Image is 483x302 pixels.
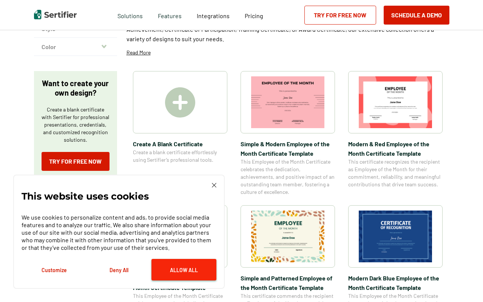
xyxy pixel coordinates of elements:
span: This Employee of the Month Certificate celebrates the dedication, achievements, and positive impa... [241,158,335,196]
img: Modern & Red Employee of the Month Certificate Template [359,76,432,128]
p: This website uses cookies [22,192,149,200]
a: Try for Free Now [42,152,110,171]
span: Pricing [245,12,263,19]
button: Allow All [151,259,216,280]
a: Pricing [245,10,263,20]
span: Create a blank certificate effortlessly using Sertifier’s professional tools. [133,149,227,164]
a: Integrations [197,10,230,20]
a: Try for Free Now [304,6,376,25]
iframe: Chat Widget [445,266,483,302]
p: Create a blank certificate with Sertifier for professional presentations, credentials, and custom... [42,106,110,144]
button: Schedule a Demo [384,6,449,25]
p: Want to create your own design? [42,79,110,98]
img: Create A Blank Certificate [165,87,195,118]
button: Color [34,38,117,56]
span: Features [158,10,182,20]
span: Simple & Modern Employee of the Month Certificate Template [241,139,335,158]
span: Create A Blank Certificate [133,139,227,149]
img: Sertifier | Digital Credentialing Platform [34,10,77,19]
p: Read More [127,49,151,56]
p: We use cookies to personalize content and ads, to provide social media features and to analyze ou... [22,214,216,251]
button: Customize [22,259,86,280]
a: Modern & Red Employee of the Month Certificate TemplateModern & Red Employee of the Month Certifi... [348,71,443,196]
span: Simple and Patterned Employee of the Month Certificate Template [241,273,335,292]
img: Simple & Modern Employee of the Month Certificate Template [251,76,324,128]
img: Cookie Popup Close [212,183,216,187]
span: Integrations [197,12,230,19]
span: Modern & Red Employee of the Month Certificate Template [348,139,443,158]
img: Simple and Patterned Employee of the Month Certificate Template [251,211,324,262]
img: Modern Dark Blue Employee of the Month Certificate Template [359,211,432,262]
a: Simple & Modern Employee of the Month Certificate TemplateSimple & Modern Employee of the Month C... [241,71,335,196]
button: Deny All [86,259,151,280]
span: This certificate recognizes the recipient as Employee of the Month for their commitment, reliabil... [348,158,443,188]
span: Solutions [117,10,143,20]
span: Modern Dark Blue Employee of the Month Certificate Template [348,273,443,292]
